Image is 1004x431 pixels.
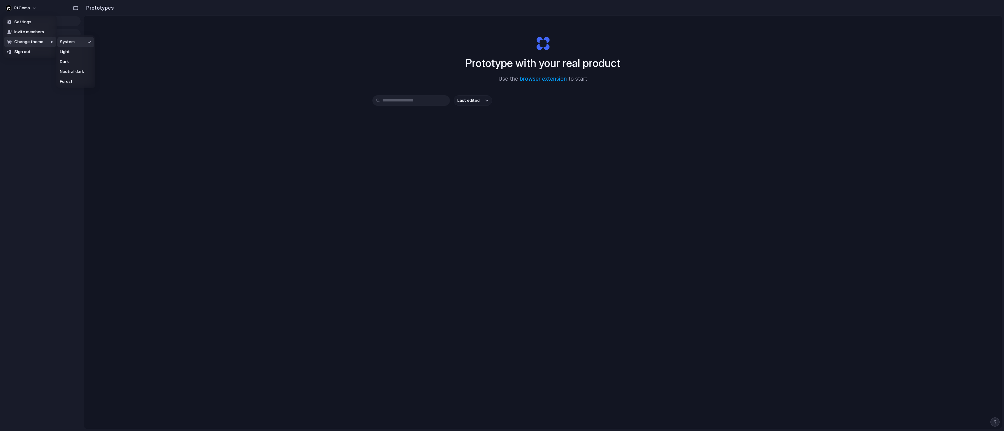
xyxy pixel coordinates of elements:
[14,39,43,45] span: Change theme
[60,69,84,75] span: Neutral dark
[60,49,70,55] span: Light
[60,79,73,85] span: Forest
[14,19,31,25] span: Settings
[60,39,75,45] span: System
[60,59,69,65] span: Dark
[14,49,31,55] span: Sign out
[14,29,44,35] span: Invite members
